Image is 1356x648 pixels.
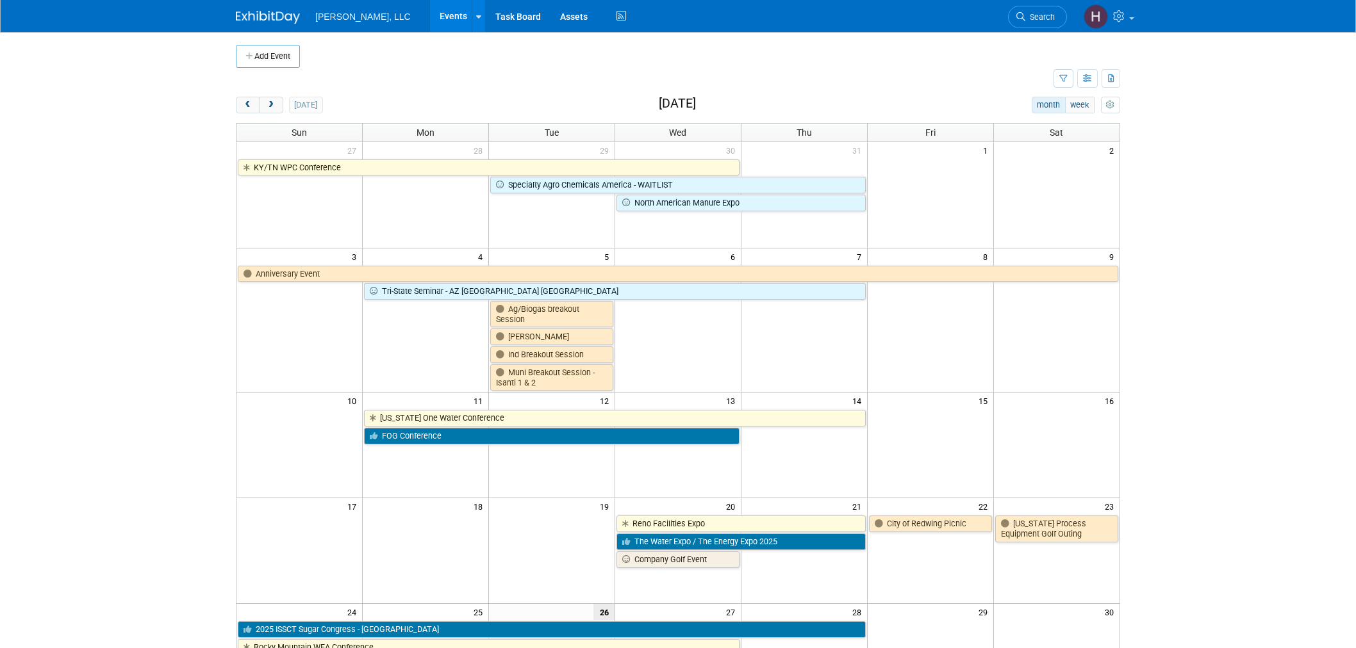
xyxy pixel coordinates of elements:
span: 3 [351,248,362,264]
span: 27 [346,142,362,158]
span: Tue [545,127,559,138]
span: 2 [1108,142,1120,158]
span: 30 [1104,604,1120,620]
a: North American Manure Expo [616,195,866,211]
span: 23 [1104,498,1120,514]
span: 12 [599,393,615,409]
a: Search [1008,6,1067,28]
span: 29 [599,142,615,158]
span: 27 [725,604,741,620]
span: 20 [725,498,741,514]
span: 25 [472,604,488,620]
a: [US_STATE] One Water Conference [364,410,865,426]
span: 9 [1108,248,1120,264]
span: Fri [925,127,936,138]
h2: [DATE] [659,97,696,111]
span: 8 [982,248,993,264]
span: 30 [725,142,741,158]
span: Search [1025,12,1055,22]
a: [US_STATE] Process Equipment Golf Outing [995,515,1118,542]
span: 11 [472,393,488,409]
button: [DATE] [289,97,323,113]
span: 13 [725,393,741,409]
span: 29 [977,604,993,620]
span: Sun [292,127,307,138]
span: 28 [851,604,867,620]
a: The Water Expo / The Energy Expo 2025 [616,533,866,550]
button: prev [236,97,260,113]
button: Add Event [236,45,300,68]
span: 5 [603,248,615,264]
img: ExhibitDay [236,11,300,24]
button: next [259,97,283,113]
span: 24 [346,604,362,620]
button: week [1065,97,1095,113]
a: Company Golf Event [616,551,740,568]
a: [PERSON_NAME] [490,328,613,345]
span: 17 [346,498,362,514]
a: 2025 ISSCT Sugar Congress - [GEOGRAPHIC_DATA] [238,621,866,638]
a: Tri-State Seminar - AZ [GEOGRAPHIC_DATA] [GEOGRAPHIC_DATA] [364,283,865,300]
span: 26 [593,604,615,620]
span: [PERSON_NAME], LLC [315,12,411,22]
span: Wed [669,127,686,138]
span: 22 [977,498,993,514]
span: 16 [1104,393,1120,409]
a: Anniversary Event [238,266,1118,282]
span: 1 [982,142,993,158]
span: Thu [797,127,812,138]
span: 6 [729,248,741,264]
a: Reno Facilities Expo [616,515,866,532]
a: KY/TN WPC Conference [238,159,740,176]
img: Hannah Mulholland [1084,4,1108,29]
a: Ag/Biogas breakout Session [490,301,613,327]
span: 15 [977,393,993,409]
span: 28 [472,142,488,158]
a: City of Redwing Picnic [869,515,992,532]
span: Mon [417,127,434,138]
a: Specialty Agro Chemicals America - WAITLIST [490,177,866,193]
i: Personalize Calendar [1106,101,1114,109]
a: Muni Breakout Session - Isanti 1 & 2 [490,364,613,391]
a: Ind Breakout Session [490,346,613,363]
span: 4 [477,248,488,264]
span: Sat [1050,127,1063,138]
span: 10 [346,393,362,409]
span: 7 [856,248,867,264]
span: 19 [599,498,615,514]
span: 14 [851,393,867,409]
span: 21 [851,498,867,514]
button: myCustomButton [1101,97,1120,113]
a: FOG Conference [364,428,740,444]
span: 18 [472,498,488,514]
span: 31 [851,142,867,158]
button: month [1032,97,1066,113]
